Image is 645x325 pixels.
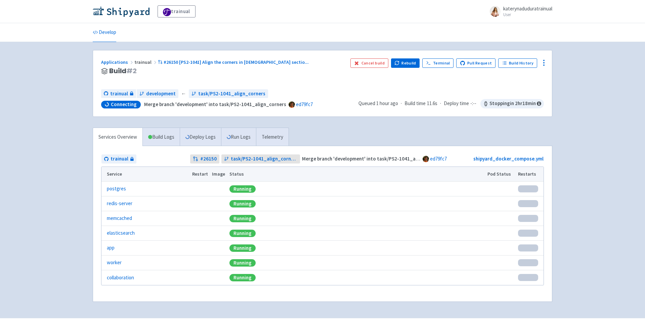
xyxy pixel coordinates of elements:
[198,90,265,98] span: task/PS2-1041_align_corners
[126,66,137,76] span: # 2
[516,167,544,182] th: Restarts
[181,90,186,98] span: ←
[107,185,126,193] a: postgres
[144,101,286,107] strong: Merge branch 'development' into task/PS2-1041_align_corners
[107,244,115,252] a: app
[227,167,485,182] th: Status
[137,89,178,98] a: development
[503,12,552,17] small: User
[93,6,149,17] img: Shipyard logo
[498,58,537,68] a: Build History
[256,128,289,146] a: Telemetry
[358,100,398,106] span: Queued
[473,155,544,162] a: shipyard_docker_compose.yml
[296,101,313,107] a: ed79fc7
[444,100,469,107] span: Deploy time
[101,154,136,164] a: trainual
[107,274,134,282] a: collaboration
[485,167,516,182] th: Pod Status
[221,154,300,164] a: task/PS2-1041_align_corners
[110,90,128,98] span: trainual
[231,155,298,163] span: task/PS2-1041_align_corners
[158,59,310,65] a: #26150 [PS2-1041] Align the corners in [DEMOGRAPHIC_DATA] sectio...
[109,67,137,75] span: Build
[164,59,309,65] span: #26150 [PS2-1041] Align the corners in [DEMOGRAPHIC_DATA] sectio ...
[229,185,256,193] div: Running
[404,100,426,107] span: Build time
[101,89,136,98] a: trainual
[200,155,217,163] strong: # 26150
[427,100,437,107] span: 11.6s
[229,230,256,237] div: Running
[158,5,196,17] a: trainual
[229,244,256,252] div: Running
[190,154,219,164] a: #26150
[391,58,420,68] button: Rebuild
[107,259,122,267] a: worker
[111,155,128,163] span: trainual
[107,200,132,207] a: redis-server
[107,229,135,237] a: elasticsearch
[350,58,388,68] button: Cancel build
[480,99,544,108] span: Stopping in 2 hr 18 min
[101,167,190,182] th: Service
[302,155,444,162] strong: Merge branch 'development' into task/PS2-1041_align_corners
[503,5,552,12] span: katerynaduduratrainual
[93,128,142,146] a: Services Overview
[146,90,176,98] span: development
[376,100,398,106] time: 1 hour ago
[134,59,158,65] span: trainual
[190,167,210,182] th: Restart
[358,99,544,108] div: · ·
[229,259,256,267] div: Running
[430,155,447,162] a: ed79fc7
[210,167,227,182] th: Image
[470,100,476,107] span: -:--
[229,274,256,281] div: Running
[229,215,256,222] div: Running
[229,200,256,207] div: Running
[189,89,268,98] a: task/PS2-1041_align_corners
[486,6,552,17] a: katerynaduduratrainual User
[180,128,221,146] a: Deploy Logs
[143,128,180,146] a: Build Logs
[93,23,116,42] a: Develop
[456,58,496,68] a: Pull Request
[221,128,256,146] a: Run Logs
[111,101,137,108] span: Connecting
[422,58,454,68] a: Terminal
[107,215,132,222] a: memcached
[101,59,134,65] a: Applications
